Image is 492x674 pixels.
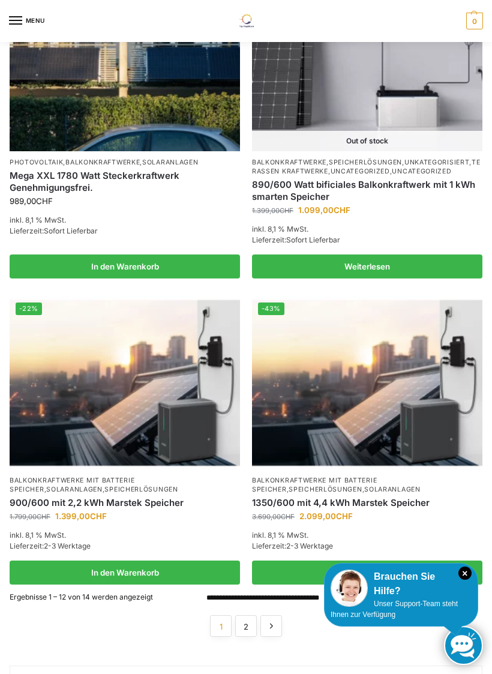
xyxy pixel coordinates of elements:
[37,513,50,521] span: CHF
[252,254,482,278] a: Lese mehr über „890/600 Watt bificiales Balkonkraftwerk mit 1 kWh smarten Speicher“
[55,511,107,521] bdi: 1.399,00
[10,477,134,493] a: Balkonkraftwerke mit Batterie Speicher
[252,206,293,215] bdi: 1.399,00
[10,254,240,278] a: In den Warenkorb legen: „Mega XXL 1780 Watt Steckerkraftwerk Genehmigungsfrei.“
[252,513,295,521] bdi: 3.690,00
[46,486,102,493] a: Solaranlagen
[289,486,362,493] a: Speicherlösungen
[232,14,260,28] img: Solaranlagen, Speicheranlagen und Energiesparprodukte
[334,205,350,215] span: CHF
[9,12,45,30] button: Menu
[10,296,240,469] img: Balkonkraftwerk mit Marstek Speicher
[458,567,472,580] i: Schließen
[252,158,482,176] p: , , , , ,
[463,13,483,29] a: 0
[10,158,63,166] a: Photovoltaik
[10,530,240,541] p: inkl. 8,1 % MwSt.
[286,541,333,550] span: 2-3 Werktage
[286,235,340,244] span: Sofort Lieferbar
[252,296,482,469] img: Balkonkraftwerk mit Marstek Speicher
[10,561,240,585] a: In den Warenkorb legen: „900/600 mit 2,2 kWh Marstek Speicher“
[252,561,482,585] a: In den Warenkorb legen: „1350/600 mit 4,4 kWh Marstek Speicher“
[336,511,353,521] span: CHF
[331,600,458,619] span: Unser Support-Team steht Ihnen zur Verfügung
[44,541,91,550] span: 2-3 Werktage
[252,224,482,235] p: inkl. 8,1 % MwSt.
[331,167,390,175] a: Uncategorized
[404,158,470,166] a: Unkategorisiert
[281,513,295,521] span: CHF
[260,615,282,637] a: →
[10,170,240,193] a: Mega XXL 1780 Watt Steckerkraftwerk Genehmigungsfrei.
[252,541,333,550] span: Lieferzeit:
[252,179,482,202] a: 890/600 Watt bificiales Balkonkraftwerk mit 1 kWh smarten Speicher
[10,513,50,521] bdi: 1.799,00
[10,196,53,206] bdi: 989,00
[142,158,198,166] a: Solaranlagen
[104,486,178,493] a: Speicherlösungen
[331,570,472,598] div: Brauchen Sie Hilfe?
[298,205,350,215] bdi: 1.099,00
[90,511,107,521] span: CHF
[299,511,353,521] bdi: 2.099,00
[44,226,98,235] span: Sofort Lieferbar
[392,167,451,175] a: Uncategorized
[280,206,293,215] span: CHF
[10,497,240,509] a: 900/600 mit 2,2 kWh Marstek Speicher
[10,615,482,646] nav: Produkt-Seitennummerierung
[252,477,482,495] p: , ,
[10,158,240,167] p: , ,
[252,477,377,493] a: Balkonkraftwerke mit Batterie Speicher
[210,615,232,637] span: Seite 1
[252,530,482,541] p: inkl. 8,1 % MwSt.
[331,570,368,607] img: Customer service
[10,215,240,226] p: inkl. 8,1 % MwSt.
[252,296,482,469] a: -43%Balkonkraftwerk mit Marstek Speicher
[10,226,98,235] span: Lieferzeit:
[10,477,240,495] p: , ,
[252,158,326,166] a: Balkonkraftwerke
[36,196,53,206] span: CHF
[364,486,420,493] a: Solaranlagen
[206,592,441,603] select: Shop-Reihenfolge
[466,13,483,29] span: 0
[252,235,340,244] span: Lieferzeit:
[463,13,483,29] nav: Cart contents
[65,158,140,166] a: Balkonkraftwerke
[252,497,482,509] a: 1350/600 mit 4,4 kWh Marstek Speicher
[252,158,480,175] a: Terassen Kraftwerke
[235,615,257,637] a: Seite 2
[329,158,402,166] a: Speicherlösungen
[10,592,194,603] p: Ergebnisse 1 – 12 von 14 werden angezeigt
[10,541,91,550] span: Lieferzeit:
[10,296,240,469] a: -22%Balkonkraftwerk mit Marstek Speicher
